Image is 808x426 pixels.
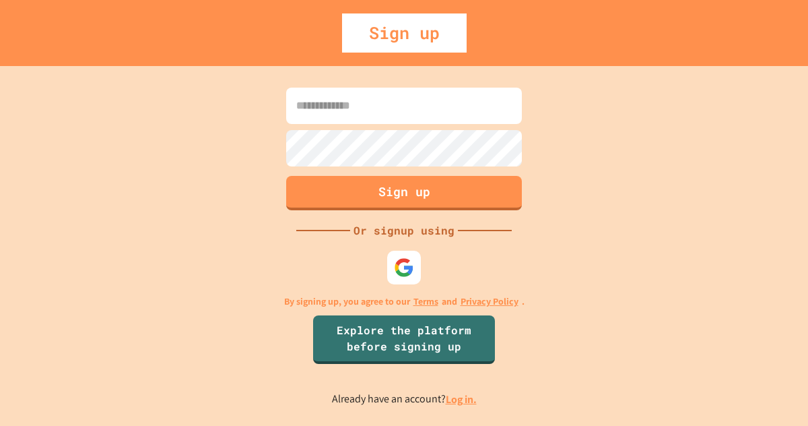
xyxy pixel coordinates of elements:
[342,13,467,53] div: Sign up
[413,295,438,309] a: Terms
[284,295,525,309] p: By signing up, you agree to our and .
[313,315,495,364] a: Explore the platform before signing up
[332,391,477,408] p: Already have an account?
[286,176,522,210] button: Sign up
[461,295,518,309] a: Privacy Policy
[394,257,414,278] img: google-icon.svg
[446,392,477,406] a: Log in.
[350,222,458,239] div: Or signup using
